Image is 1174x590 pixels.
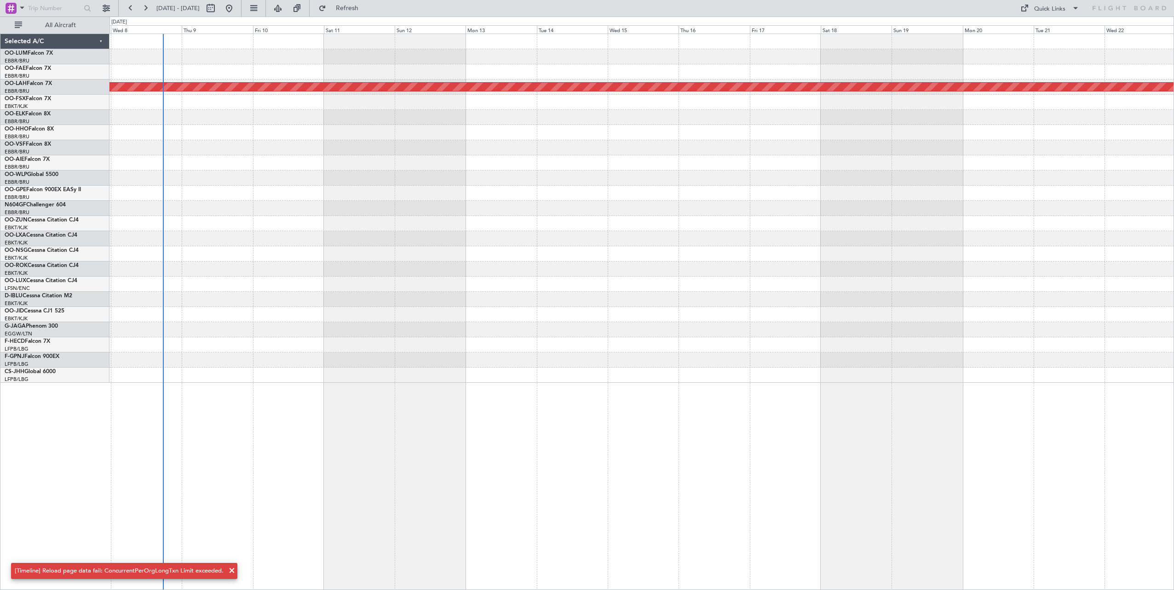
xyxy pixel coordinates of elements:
[5,51,28,56] span: OO-LUM
[5,233,77,238] a: OO-LXACessna Citation CJ4
[5,308,24,314] span: OO-JID
[5,270,28,277] a: EBKT/KJK
[5,315,28,322] a: EBKT/KJK
[5,66,51,71] a: OO-FAEFalcon 7X
[5,103,28,110] a: EBKT/KJK
[5,293,23,299] span: D-IBLU
[5,81,27,86] span: OO-LAH
[5,263,79,268] a: OO-ROKCessna Citation CJ4
[1034,25,1105,34] div: Tue 21
[324,25,395,34] div: Sat 11
[5,354,24,359] span: F-GPNJ
[5,187,26,193] span: OO-GPE
[10,18,100,33] button: All Aircraft
[5,164,29,170] a: EBBR/BRU
[5,194,29,201] a: EBBR/BRU
[892,25,962,34] div: Sun 19
[253,25,324,34] div: Fri 10
[111,25,182,34] div: Wed 8
[5,278,77,284] a: OO-LUXCessna Citation CJ4
[5,293,72,299] a: D-IBLUCessna Citation M2
[314,1,369,16] button: Refresh
[1016,1,1084,16] button: Quick Links
[5,133,29,140] a: EBBR/BRU
[111,18,127,26] div: [DATE]
[5,96,51,102] a: OO-FSXFalcon 7X
[5,81,52,86] a: OO-LAHFalcon 7X
[5,361,29,368] a: LFPB/LBG
[1034,5,1065,14] div: Quick Links
[5,209,29,216] a: EBBR/BRU
[5,172,58,177] a: OO-WLPGlobal 5500
[5,142,26,147] span: OO-VSF
[5,111,25,117] span: OO-ELK
[5,126,54,132] a: OO-HHOFalcon 8X
[5,157,50,162] a: OO-AIEFalcon 7X
[750,25,821,34] div: Fri 17
[466,25,536,34] div: Mon 13
[5,323,26,329] span: G-JAGA
[28,1,81,15] input: Trip Number
[5,300,28,307] a: EBKT/KJK
[679,25,749,34] div: Thu 16
[5,346,29,352] a: LFPB/LBG
[537,25,608,34] div: Tue 14
[5,66,26,71] span: OO-FAE
[5,73,29,79] a: EBBR/BRU
[182,25,253,34] div: Thu 9
[5,339,50,344] a: F-HECDFalcon 7X
[963,25,1034,34] div: Mon 20
[15,567,224,576] div: [Timeline] Reload page data fail: ConcurrentPerOrgLongTxn Limit exceeded.
[5,51,53,56] a: OO-LUMFalcon 7X
[5,202,26,208] span: N604GF
[5,157,24,162] span: OO-AIE
[5,339,25,344] span: F-HECD
[328,5,367,11] span: Refresh
[5,148,29,155] a: EBBR/BRU
[5,278,26,284] span: OO-LUX
[5,263,28,268] span: OO-ROK
[5,239,28,246] a: EBKT/KJK
[5,172,27,177] span: OO-WLP
[5,202,66,208] a: N604GFChallenger 604
[5,111,51,117] a: OO-ELKFalcon 8X
[5,142,51,147] a: OO-VSFFalcon 8X
[5,354,59,359] a: F-GPNJFalcon 900EX
[5,233,26,238] span: OO-LXA
[5,88,29,95] a: EBBR/BRU
[5,248,79,253] a: OO-NSGCessna Citation CJ4
[5,118,29,125] a: EBBR/BRU
[5,187,81,193] a: OO-GPEFalcon 900EX EASy II
[5,96,26,102] span: OO-FSX
[5,323,58,329] a: G-JAGAPhenom 300
[156,4,200,12] span: [DATE] - [DATE]
[5,224,28,231] a: EBKT/KJK
[5,248,28,253] span: OO-NSG
[5,217,79,223] a: OO-ZUNCessna Citation CJ4
[5,179,29,186] a: EBBR/BRU
[5,285,30,292] a: LFSN/ENC
[5,369,56,374] a: CS-JHHGlobal 6000
[24,22,97,28] span: All Aircraft
[821,25,892,34] div: Sat 18
[5,376,29,383] a: LFPB/LBG
[5,217,28,223] span: OO-ZUN
[395,25,466,34] div: Sun 12
[5,126,29,132] span: OO-HHO
[5,57,29,64] a: EBBR/BRU
[5,330,32,337] a: EGGW/LTN
[608,25,679,34] div: Wed 15
[5,369,24,374] span: CS-JHH
[5,308,64,314] a: OO-JIDCessna CJ1 525
[5,255,28,261] a: EBKT/KJK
